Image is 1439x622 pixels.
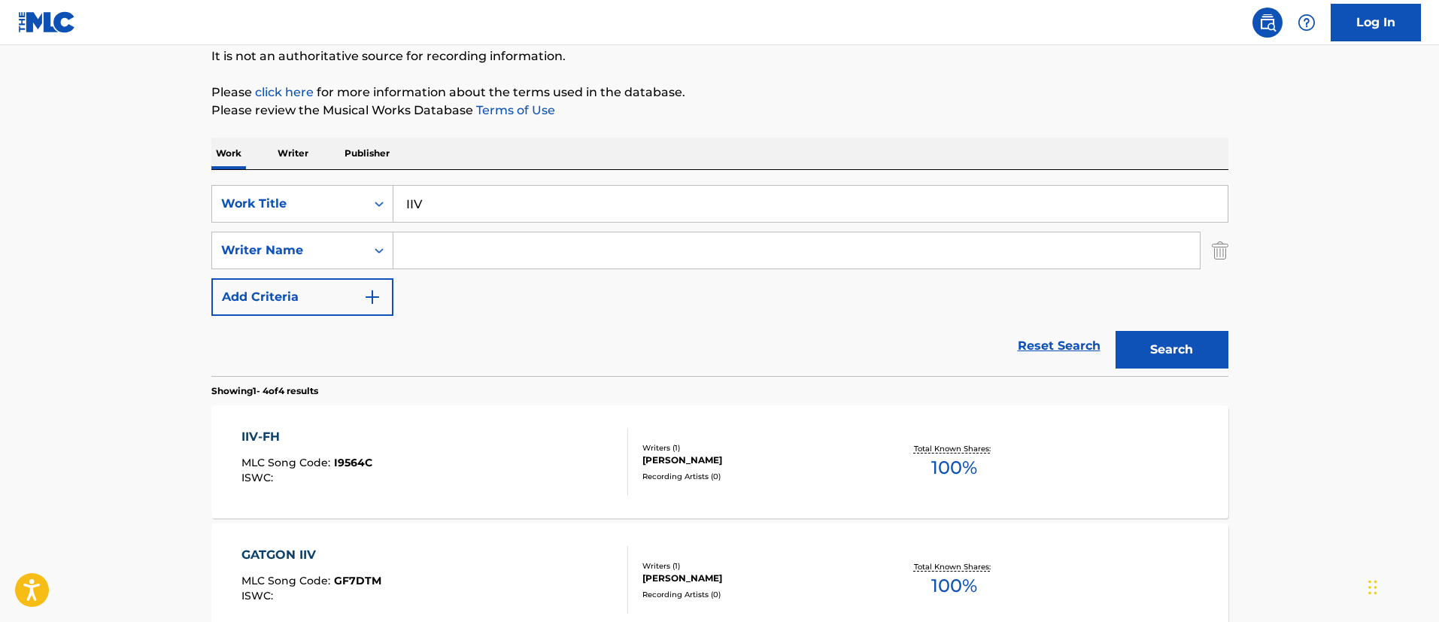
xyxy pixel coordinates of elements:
p: It is not an authoritative source for recording information. [211,47,1228,65]
p: Showing 1 - 4 of 4 results [211,384,318,398]
p: Writer [273,138,313,169]
img: help [1298,14,1316,32]
a: Log In [1331,4,1421,41]
p: Work [211,138,246,169]
span: MLC Song Code : [241,456,334,469]
iframe: Chat Widget [1364,550,1439,622]
img: Delete Criterion [1212,232,1228,269]
form: Search Form [211,185,1228,376]
a: Reset Search [1010,329,1108,363]
p: Please for more information about the terms used in the database. [211,83,1228,102]
a: Public Search [1252,8,1283,38]
span: 100 % [931,454,977,481]
div: GATGON IIV [241,546,381,564]
div: [PERSON_NAME] [642,572,870,585]
span: 100 % [931,572,977,599]
button: Search [1116,331,1228,369]
div: Recording Artists ( 0 ) [642,589,870,600]
span: MLC Song Code : [241,574,334,587]
p: Please review the Musical Works Database [211,102,1228,120]
img: search [1258,14,1277,32]
img: MLC Logo [18,11,76,33]
button: Add Criteria [211,278,393,316]
div: Work Title [221,195,357,213]
div: Recording Artists ( 0 ) [642,471,870,482]
div: Drag [1368,565,1377,610]
a: Terms of Use [473,103,555,117]
span: GF7DTM [334,574,381,587]
span: ISWC : [241,589,277,602]
a: click here [255,85,314,99]
span: ISWC : [241,471,277,484]
img: 9d2ae6d4665cec9f34b9.svg [363,288,381,306]
span: I9564C [334,456,372,469]
div: Help [1292,8,1322,38]
a: IIV-FHMLC Song Code:I9564CISWC:Writers (1)[PERSON_NAME]Recording Artists (0)Total Known Shares:100% [211,405,1228,518]
p: Total Known Shares: [914,561,994,572]
p: Total Known Shares: [914,443,994,454]
p: Publisher [340,138,394,169]
div: Writer Name [221,241,357,259]
div: Writers ( 1 ) [642,442,870,454]
div: [PERSON_NAME] [642,454,870,467]
div: IIV-FH [241,428,372,446]
div: Writers ( 1 ) [642,560,870,572]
